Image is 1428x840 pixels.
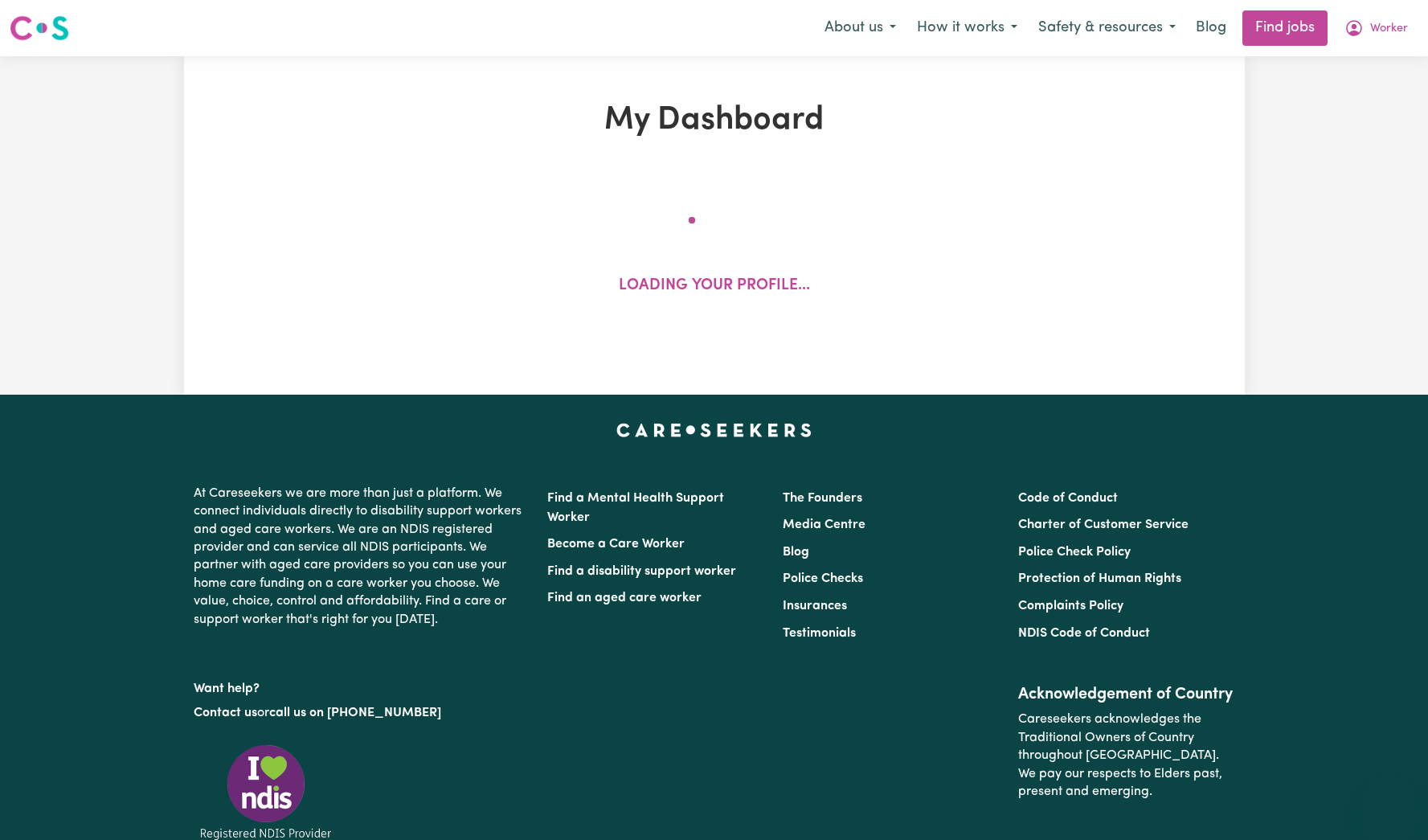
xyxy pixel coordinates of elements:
[1186,10,1236,46] a: Blog
[619,275,810,298] p: Loading your profile...
[906,11,1028,45] button: How it works
[783,492,862,505] a: The Founders
[814,11,906,45] button: About us
[10,14,69,43] img: Careseekers logo
[194,698,528,728] p: or
[1028,11,1186,45] button: Safety & resources
[783,572,863,585] a: Police Checks
[370,101,1058,140] h1: My Dashboard
[269,707,441,719] a: call us on [PHONE_NUMBER]
[1364,776,1415,827] iframe: Button to launch messaging window
[547,538,685,551] a: Become a Care Worker
[1018,492,1118,505] a: Code of Conduct
[783,518,865,531] a: Media Centre
[783,546,809,559] a: Blog
[547,492,724,524] a: Find a Mental Health Support Worker
[547,592,702,604] a: Find an aged care worker
[194,674,528,698] p: Want help?
[1018,600,1123,613] a: Complaints Policy
[194,707,257,719] a: Contact us
[1242,10,1328,46] a: Find jobs
[10,10,69,47] a: Careseekers logo
[783,600,847,613] a: Insurances
[1018,627,1150,640] a: NDIS Code of Conduct
[194,478,528,635] p: At Careseekers we are more than just a platform. We connect individuals directly to disability su...
[1370,20,1408,38] span: Worker
[1018,518,1189,531] a: Charter of Customer Service
[1018,704,1234,807] p: Careseekers acknowledges the Traditional Owners of Country throughout [GEOGRAPHIC_DATA]. We pay o...
[616,424,812,436] a: Careseekers home page
[1018,572,1181,585] a: Protection of Human Rights
[547,565,736,578] a: Find a disability support worker
[1018,685,1234,704] h2: Acknowledgement of Country
[1018,546,1131,559] a: Police Check Policy
[783,627,856,640] a: Testimonials
[1334,11,1418,45] button: My Account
